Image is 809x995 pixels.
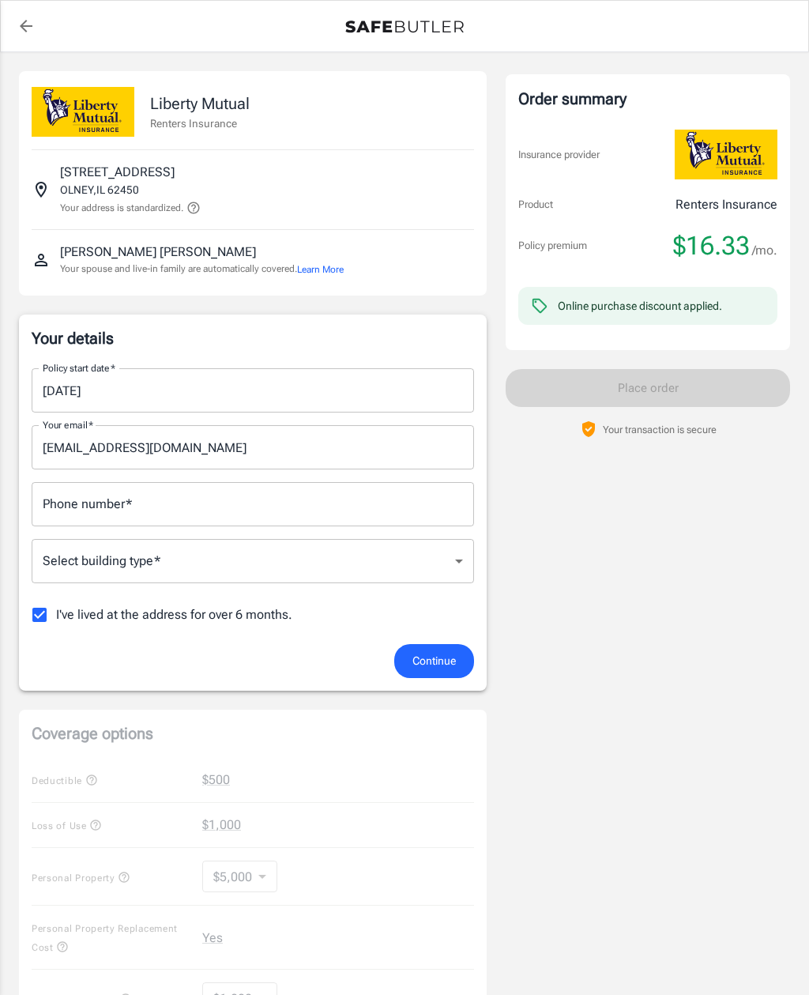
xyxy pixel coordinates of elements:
[345,21,464,33] img: Back to quotes
[150,92,250,115] p: Liberty Mutual
[32,87,134,137] img: Liberty Mutual
[43,361,115,375] label: Policy start date
[60,201,183,215] p: Your address is standardized.
[675,195,777,214] p: Renters Insurance
[60,163,175,182] p: [STREET_ADDRESS]
[150,115,250,131] p: Renters Insurance
[752,239,777,262] span: /mo.
[518,147,600,163] p: Insurance provider
[412,651,456,671] span: Continue
[32,180,51,199] svg: Insured address
[675,130,777,179] img: Liberty Mutual
[518,87,777,111] div: Order summary
[673,230,750,262] span: $16.33
[43,418,93,432] label: Your email
[56,605,292,624] span: I've lived at the address for over 6 months.
[518,197,553,213] p: Product
[297,262,344,277] button: Learn More
[32,327,474,349] p: Your details
[518,238,587,254] p: Policy premium
[10,10,42,42] a: back to quotes
[558,298,722,314] div: Online purchase discount applied.
[32,368,463,413] input: Choose date, selected date is Oct 15, 2025
[32,251,51,269] svg: Insured person
[32,425,474,469] input: Enter email
[60,262,344,277] p: Your spouse and live-in family are automatically covered.
[60,182,139,198] p: OLNEY , IL 62450
[60,243,256,262] p: [PERSON_NAME] [PERSON_NAME]
[603,422,717,437] p: Your transaction is secure
[394,644,474,678] button: Continue
[32,482,474,526] input: Enter number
